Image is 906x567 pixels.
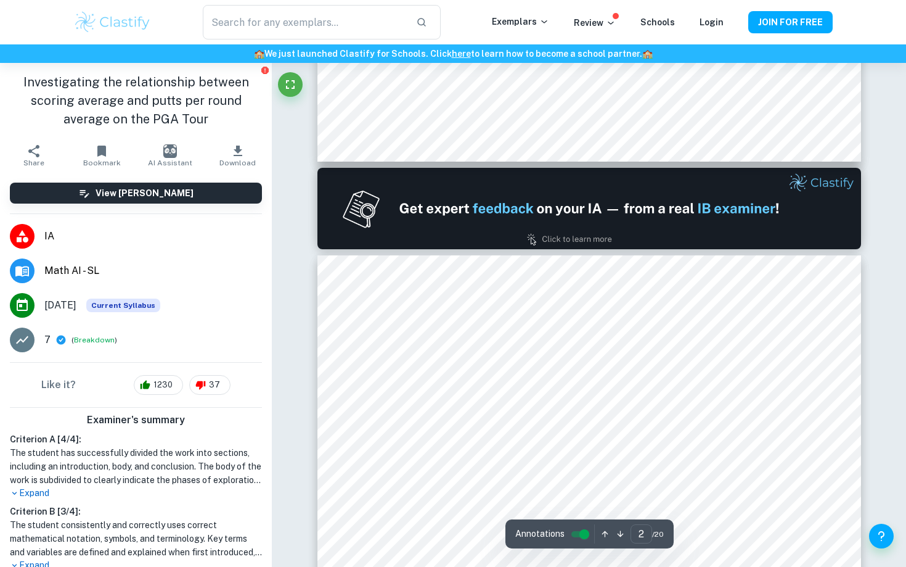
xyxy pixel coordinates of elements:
span: 🏫 [642,49,653,59]
span: Share [23,159,44,167]
span: 🏫 [254,49,264,59]
button: JOIN FOR FREE [748,11,833,33]
p: 7 [44,333,51,347]
div: 1230 [134,375,183,395]
p: Review [574,16,616,30]
span: Current Syllabus [86,299,160,312]
h6: View [PERSON_NAME] [96,186,194,200]
h6: Examiner's summary [5,413,267,428]
input: Search for any exemplars... [203,5,406,39]
a: Schools [640,17,675,27]
button: View [PERSON_NAME] [10,183,262,204]
span: AI Assistant [148,159,192,167]
span: Math AI - SL [44,263,262,278]
h6: Like it? [41,378,76,392]
img: AI Assistant [163,144,177,158]
p: Exemplars [492,15,549,28]
span: Download [219,159,256,167]
span: 1230 [147,379,179,391]
h6: We just launched Clastify for Schools. Click to learn how to become a school partner. [2,47,904,60]
span: 37 [202,379,227,391]
button: Bookmark [68,138,136,173]
h1: The student has successfully divided the work into sections, including an introduction, body, and... [10,446,262,487]
h1: The student consistently and correctly uses correct mathematical notation, symbols, and terminolo... [10,518,262,559]
button: Help and Feedback [869,524,894,548]
span: ( ) [71,334,117,346]
img: Clastify logo [73,10,152,35]
button: Download [204,138,272,173]
h6: Criterion B [ 3 / 4 ]: [10,505,262,518]
button: Fullscreen [278,72,303,97]
img: Ad [317,168,861,249]
span: [DATE] [44,298,76,313]
button: Breakdown [74,334,115,346]
span: IA [44,229,262,244]
span: Bookmark [83,159,121,167]
div: This exemplar is based on the current syllabus. Feel free to refer to it for inspiration/ideas wh... [86,299,160,312]
button: Report issue [260,65,269,75]
button: AI Assistant [136,138,204,173]
a: here [452,49,471,59]
div: 37 [189,375,231,395]
span: Annotations [515,528,565,540]
h1: Investigating the relationship between scoring average and putts per round average on the PGA Tour [10,73,262,128]
a: Login [700,17,724,27]
span: / 20 [652,529,664,540]
h6: Criterion A [ 4 / 4 ]: [10,432,262,446]
p: Expand [10,487,262,500]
